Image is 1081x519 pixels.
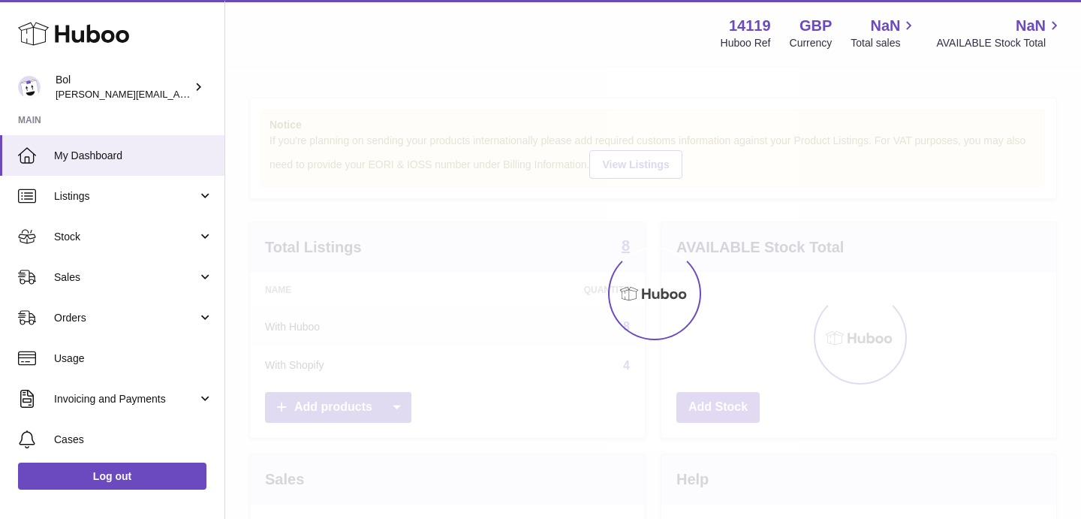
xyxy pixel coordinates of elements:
span: Total sales [851,36,917,50]
span: My Dashboard [54,149,213,163]
span: NaN [1016,16,1046,36]
span: NaN [870,16,900,36]
span: Stock [54,230,197,244]
strong: 14119 [729,16,771,36]
strong: GBP [799,16,832,36]
div: Bol [56,73,191,101]
a: Log out [18,463,206,490]
span: Listings [54,189,197,204]
img: Scott.Sutcliffe@bolfoods.com [18,76,41,98]
span: Usage [54,352,213,366]
span: Cases [54,433,213,447]
span: Sales [54,270,197,285]
div: Currency [790,36,833,50]
span: AVAILABLE Stock Total [936,36,1063,50]
span: Orders [54,311,197,325]
a: NaN Total sales [851,16,917,50]
span: Invoicing and Payments [54,392,197,406]
div: Huboo Ref [721,36,771,50]
span: [PERSON_NAME][EMAIL_ADDRESS][PERSON_NAME][DOMAIN_NAME] [56,88,381,100]
a: NaN AVAILABLE Stock Total [936,16,1063,50]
